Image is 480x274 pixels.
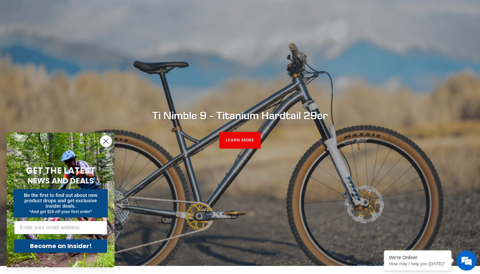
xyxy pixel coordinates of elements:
[389,255,446,260] div: We're Online!
[29,209,92,214] span: *And get $10 off your first order*
[14,239,107,253] button: Become an Insider!
[389,261,446,266] p: How may I help you today?
[28,175,94,186] span: NEWS AND DEALS
[24,193,98,209] span: Be the first to find out about new product drops and get exclusive insider deals.
[219,132,261,149] a: LEARN MORE
[26,165,95,177] span: GET THE LATEST
[57,109,424,122] h2: Ti Nimble 9 - Titanium Hardtail 29er
[14,221,107,234] input: Enter your email address
[100,135,112,147] button: Close dialog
